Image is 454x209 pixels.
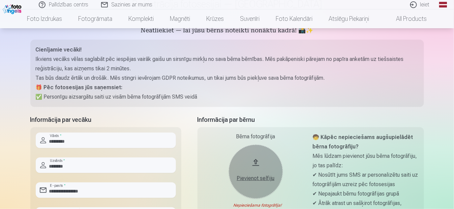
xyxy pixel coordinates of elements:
p: Ikviens vecāks vēlas saglabāt pēc iespējas vairāk gaišu un sirsnīgu mirkļu no sava bērna bērnības... [36,55,419,73]
a: Atslēgu piekariņi [321,9,377,28]
a: Fotogrāmata [70,9,121,28]
button: Pievienot selfiju [229,145,283,199]
div: Nepieciešama fotogrāfija! [203,203,309,208]
strong: Cienījamie vecāki! [36,46,82,53]
h5: Neatliekiet — lai jūsu bērns noteikti nonāktu kadrā! 📸✨ [30,26,424,36]
p: Mēs lūdzam pievienot jūsu bērna fotogrāfiju, jo tas palīdz: [313,151,419,170]
div: Bērna fotogrāfija [203,133,309,141]
strong: 🧒 Kāpēc nepieciešams augšupielādēt bērna fotogrāfiju? [313,134,413,150]
a: Krūzes [199,9,232,28]
img: /fa1 [3,3,23,14]
a: Foto kalendāri [268,9,321,28]
p: Tas būs daudz ērtāk un drošāk. Mēs stingri ievērojam GDPR noteikumus, un tikai jums būs piekļuve ... [36,73,419,83]
a: Magnēti [162,9,199,28]
h5: Informācija par bērnu [198,115,424,125]
a: Foto izdrukas [19,9,70,28]
a: Komplekti [121,9,162,28]
a: All products [377,9,435,28]
p: ✅ Personīgu aizsargātu saiti uz visām bērna fotogrāfijām SMS veidā [36,92,419,102]
p: ✔ Nosūtīt jums SMS ar personalizētu saiti uz fotogrāfijām uzreiz pēc fotosesijas [313,170,419,189]
a: Suvenīri [232,9,268,28]
strong: 🎁 Pēc fotosesijas jūs saņemsiet: [36,84,123,91]
div: Pievienot selfiju [236,174,276,182]
p: ✔ Nepajaukt bērnu fotogrāfijas grupā [313,189,419,199]
h5: Informācija par vecāku [30,115,181,125]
